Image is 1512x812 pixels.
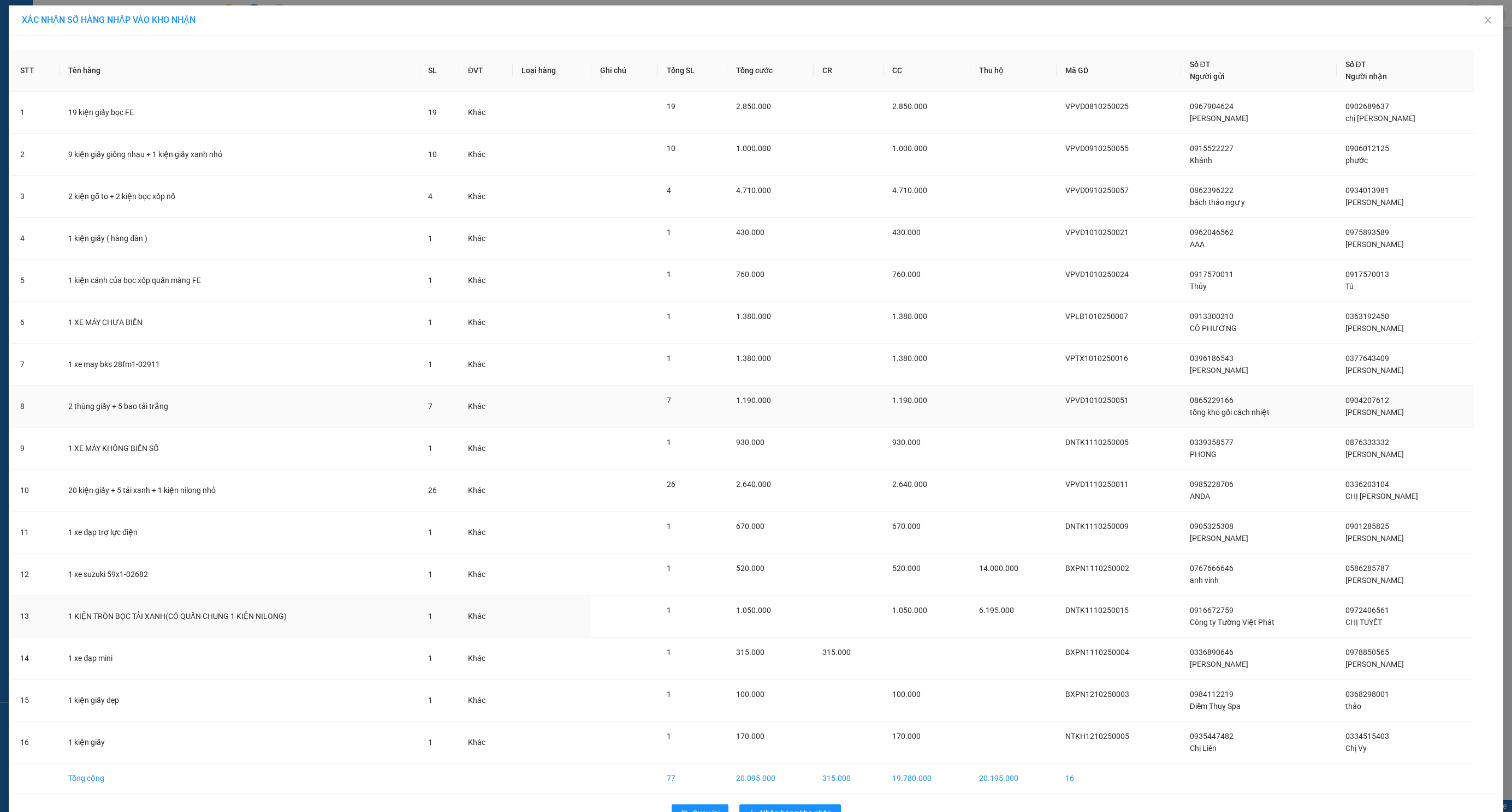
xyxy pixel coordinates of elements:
span: 670.000 [736,522,764,531]
span: [PERSON_NAME] [1345,660,1404,669]
span: 170.000 [736,732,764,741]
td: 1 KIỆN TRÒN BỌC TẢI XANH(CÓ QUẤN CHUNG 1 KIỆN NILONG) [60,596,419,637]
td: 15 [11,679,60,721]
span: 1 [428,696,432,705]
span: 0862396222 [1190,186,1234,195]
span: 0934013981 [1345,186,1389,195]
th: STT [11,50,60,92]
span: 930.000 [892,438,921,447]
td: Khác [459,721,513,763]
span: [PERSON_NAME] [1345,324,1404,333]
td: 1 xe may bks 28fm1-02911 [60,344,419,386]
td: 7 [11,344,60,386]
span: 0978850565 [1345,648,1389,657]
td: Tổng cộng [60,763,419,793]
span: 2.640.000 [892,480,927,489]
span: 1.380.000 [736,312,771,321]
th: CC [884,50,970,92]
td: 3 [11,176,60,218]
td: 315.000 [814,763,884,793]
span: 1.380.000 [892,312,927,321]
td: 20.195.000 [970,763,1057,793]
span: 520.000 [736,564,764,573]
span: 10 [428,150,437,159]
span: bách thảo ngự y [1190,198,1245,207]
td: Khác [459,302,513,344]
td: Khác [459,218,513,260]
span: 1 [667,732,671,741]
td: 19.780.000 [884,763,970,793]
td: Khác [459,679,513,721]
span: [PERSON_NAME] [1190,534,1248,543]
span: 0336890646 [1190,648,1234,657]
td: Khác [459,386,513,428]
td: 11 [11,512,60,554]
span: 0767666646 [1190,564,1234,573]
span: 1 [667,606,671,615]
span: 1 [428,654,432,663]
span: AAA [1190,240,1205,249]
td: 1 XE MÁY CHƯA BIỂN [60,302,419,344]
span: Số ĐT [1345,60,1366,69]
td: 12 [11,554,60,596]
span: CÔ PHƯƠNG [1190,324,1237,333]
th: Tên hàng [60,50,419,92]
span: [PERSON_NAME] [1345,366,1404,375]
span: 26 [428,486,437,495]
td: Khác [459,470,513,512]
span: 1 [428,444,432,453]
span: 1.190.000 [736,396,771,405]
span: 0915522227 [1190,144,1234,153]
th: Loại hàng [513,50,592,92]
span: 1 [667,354,671,363]
span: 760.000 [892,270,921,279]
span: VPVD0810250025 [1065,102,1129,111]
span: [PERSON_NAME] [1190,114,1248,123]
span: 0935447482 [1190,732,1234,741]
span: 0876333332 [1345,438,1389,447]
span: Người nhận [1345,72,1387,81]
span: [PERSON_NAME] [1345,534,1404,543]
span: VPVD0910250055 [1065,144,1129,153]
th: CR [814,50,884,92]
span: CHỊ TUYẾT [1345,618,1382,627]
span: 1.050.000 [892,606,927,615]
button: Close [1473,5,1503,36]
span: 0865229166 [1190,396,1234,405]
td: Khác [459,512,513,554]
span: 1 [667,438,671,447]
span: tổng kho gối cách nhiệt [1190,408,1270,417]
span: 100.000 [892,690,921,699]
span: VPVD1010250024 [1065,270,1129,279]
span: 100.000 [736,690,764,699]
td: 1 kiện giấy [60,721,419,763]
span: Chị Vy [1345,744,1367,753]
span: 1.190.000 [892,396,927,405]
span: Khánh [1190,156,1212,165]
span: 0902689637 [1345,102,1389,111]
span: PHONG [1190,450,1217,459]
span: 0396186543 [1190,354,1234,363]
span: [PERSON_NAME] [1345,240,1404,249]
td: 13 [11,596,60,637]
span: 0334515403 [1345,732,1389,741]
span: [PERSON_NAME] [1345,198,1404,207]
span: 0962046562 [1190,228,1234,237]
span: 1 [667,648,671,657]
span: phước [1345,156,1368,165]
td: Khác [459,637,513,679]
span: 1 [667,564,671,573]
span: 2.640.000 [736,480,771,489]
td: 77 [658,763,727,793]
td: 20 kiện giấy + 5 tải xanh + 1 kiện nilong nhỏ [60,470,419,512]
span: 1 [667,270,671,279]
td: Khác [459,134,513,176]
span: 0905325308 [1190,522,1234,531]
td: Khác [459,176,513,218]
span: 430.000 [892,228,921,237]
td: 2 kiện gỗ to + 2 kiện bọc xốp nổ [60,176,419,218]
td: 1 kiện cánh của bọc xốp quấn màng FE [60,260,419,302]
th: SL [419,50,459,92]
span: DNTK1110250005 [1065,438,1129,447]
span: 1.050.000 [736,606,771,615]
